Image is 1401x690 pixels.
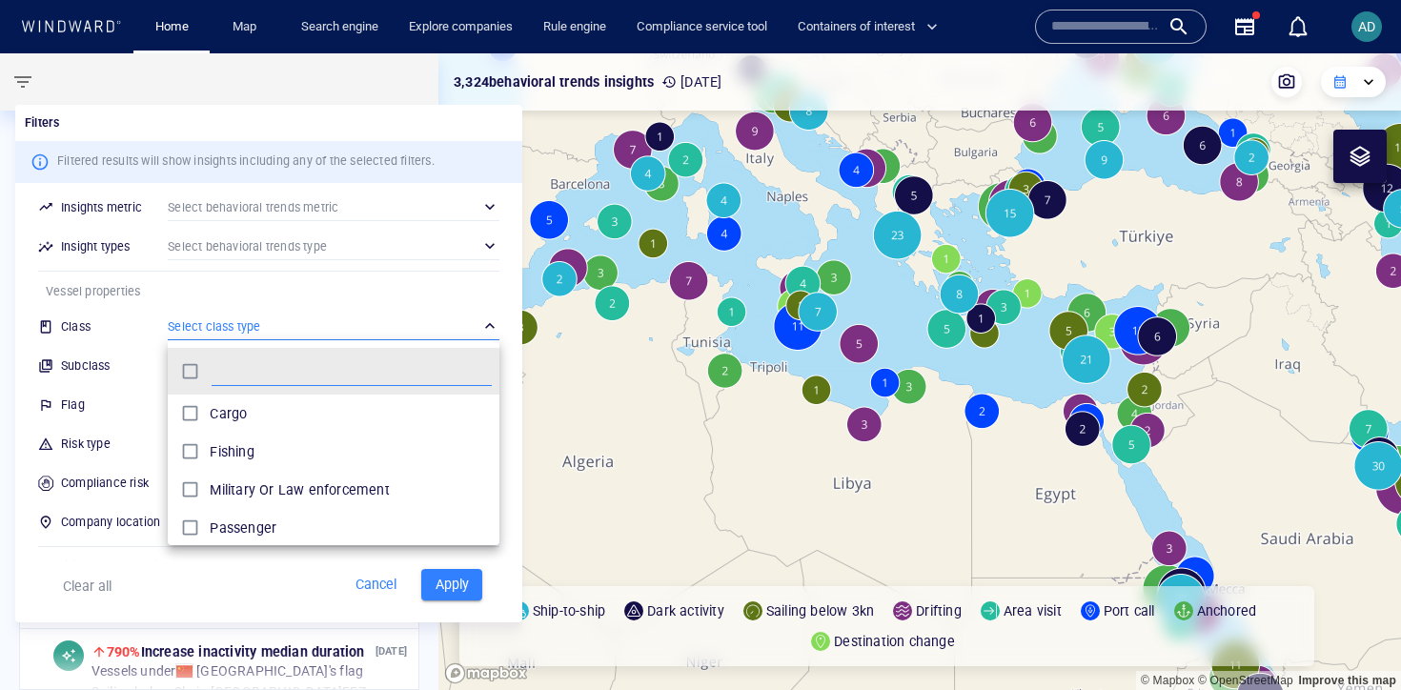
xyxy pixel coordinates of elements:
[210,478,389,501] p: Military Or Law enforcement
[210,440,254,463] p: Fishing
[1320,604,1387,676] iframe: Chat
[210,402,247,425] p: Cargo
[210,517,276,539] p: Passenger
[168,395,499,538] div: grid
